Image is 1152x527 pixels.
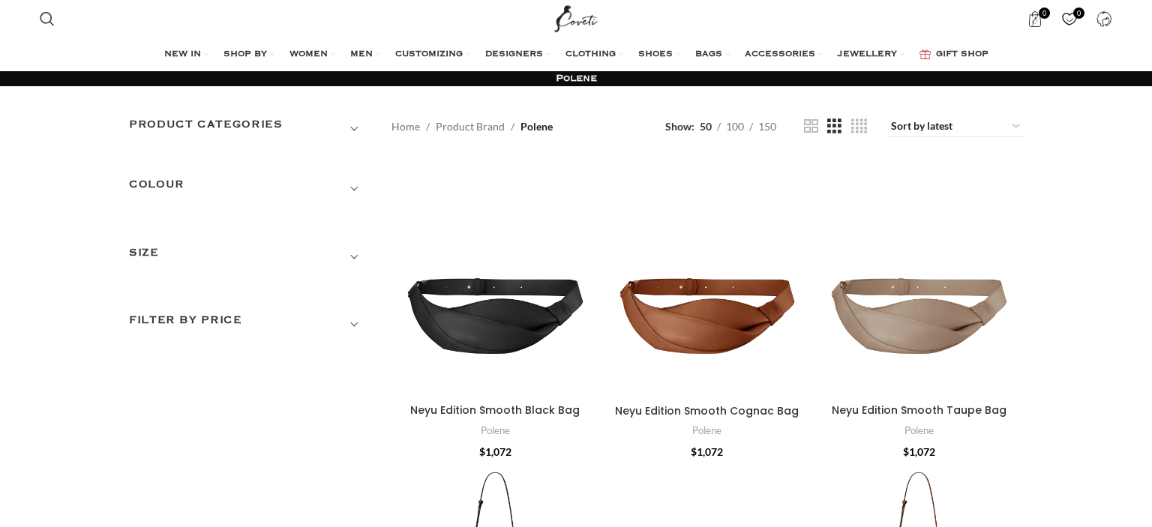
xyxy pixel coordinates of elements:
a: Neyu Edition Smooth Black Bag [410,403,580,418]
h3: SIZE [129,244,369,270]
a: Neyu Edition Smooth Taupe Bag [832,403,1006,418]
a: WOMEN [289,40,335,70]
a: Polene [904,424,934,438]
a: CUSTOMIZING [395,40,470,70]
a: ACCESSORIES [745,40,823,70]
span: 0 [1073,7,1084,19]
span: MEN [350,49,373,61]
a: JEWELLERY [838,40,904,70]
span: DESIGNERS [485,49,543,61]
a: 0 [1020,4,1051,34]
h3: Product categories [129,116,369,142]
a: CLOTHING [565,40,623,70]
span: NEW IN [164,49,201,61]
bdi: 1,072 [903,445,935,458]
img: GiftBag [919,49,931,59]
a: Neyu Edition Smooth Taupe Bag [815,160,1023,397]
div: Main navigation [32,40,1119,70]
a: 0 [1054,4,1085,34]
a: MEN [350,40,380,70]
a: Polene [481,424,510,438]
span: $ [903,445,909,458]
span: $ [691,445,697,458]
span: CUSTOMIZING [395,49,463,61]
a: SHOES [638,40,680,70]
span: GIFT SHOP [936,49,988,61]
bdi: 1,072 [479,445,511,458]
a: Neyu Edition Smooth Black Bag [391,160,599,397]
h3: Filter by price [129,312,369,337]
a: Site logo [551,11,601,24]
span: SHOP BY [223,49,267,61]
h3: COLOUR [129,176,369,202]
a: DESIGNERS [485,40,550,70]
a: BAGS [695,40,730,70]
a: Search [32,4,62,34]
span: CLOTHING [565,49,616,61]
bdi: 1,072 [691,445,723,458]
a: Polene [692,424,721,438]
span: ACCESSORIES [745,49,815,61]
a: Neyu Edition Smooth Cognac Bag [604,160,811,397]
div: My Wishlist [1054,4,1085,34]
span: SHOES [638,49,673,61]
span: BAGS [695,49,722,61]
a: NEW IN [164,40,208,70]
a: GIFT SHOP [919,40,988,70]
a: SHOP BY [223,40,274,70]
a: Neyu Edition Smooth Cognac Bag [615,403,799,418]
span: WOMEN [289,49,328,61]
span: 0 [1039,7,1050,19]
span: $ [479,445,485,458]
span: JEWELLERY [838,49,897,61]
